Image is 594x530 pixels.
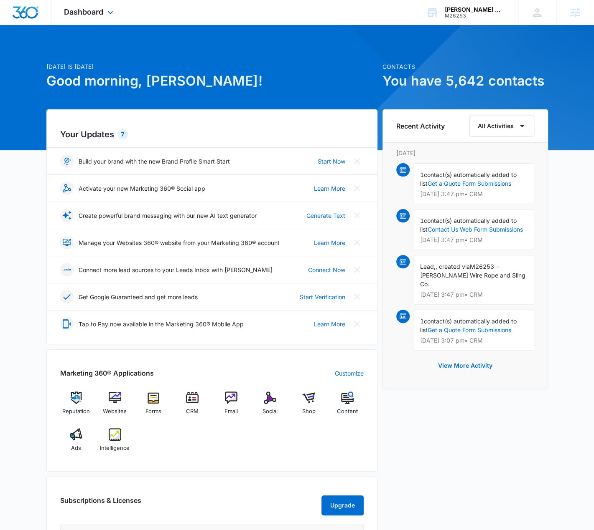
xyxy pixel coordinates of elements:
p: [DATE] 3:47 pm • CRM [420,191,527,197]
p: Build your brand with the new Brand Profile Smart Start [79,157,230,166]
a: Reputation [60,391,92,421]
p: Connect more lead sources to your Leads Inbox with [PERSON_NAME] [79,265,273,274]
button: Close [350,290,364,303]
span: Content [337,407,358,416]
span: Dashboard [64,8,103,16]
h1: You have 5,642 contacts [382,71,548,91]
button: Close [350,236,364,249]
span: Reputation [62,407,90,416]
button: All Activities [469,116,534,136]
span: Websites [103,407,127,416]
button: Close [350,263,364,276]
p: Contacts [382,62,548,71]
a: Shop [293,391,325,421]
p: [DATE] 3:47 pm • CRM [420,292,527,298]
a: Email [215,391,247,421]
a: Intelligence [99,428,131,458]
h2: Your Updates [60,128,364,141]
a: Customize [335,369,364,378]
span: contact(s) automatically added to list [420,217,517,233]
span: 1 [420,171,424,178]
a: Websites [99,391,131,421]
button: Close [350,317,364,331]
p: Manage your Websites 360® website from your Marketing 360® account [79,238,280,247]
span: Forms [145,407,161,416]
button: View More Activity [430,356,501,376]
a: Learn More [314,184,345,193]
a: Get a Quote Form Submissions [428,326,511,333]
button: Upgrade [321,495,364,515]
span: Lead, [420,263,436,270]
h6: Recent Activity [396,121,445,131]
a: Connect Now [308,265,345,274]
div: 7 [117,129,128,139]
p: [DATE] [396,149,534,157]
a: Learn More [314,238,345,247]
span: Social [263,407,278,416]
a: Social [254,391,286,421]
span: Intelligence [100,444,130,452]
p: Tap to Pay now available in the Marketing 360® Mobile App [79,320,244,328]
span: Ads [71,444,81,452]
h1: Good morning, [PERSON_NAME]! [46,71,377,91]
span: contact(s) automatically added to list [420,318,517,333]
button: Close [350,209,364,222]
span: 1 [420,318,424,325]
span: 1 [420,217,424,224]
span: Email [224,407,238,416]
span: contact(s) automatically added to list [420,171,517,187]
a: CRM [176,391,209,421]
a: Start Now [318,157,345,166]
button: Close [350,154,364,168]
div: account name [445,6,506,13]
h2: Subscriptions & Licenses [60,495,141,512]
a: Ads [60,428,92,458]
button: Close [350,182,364,195]
a: Content [331,391,364,421]
a: Start Verification [300,293,345,301]
div: account id [445,13,506,19]
a: Forms [138,391,170,421]
p: Create powerful brand messaging with our new AI text generator [79,211,257,220]
span: M26253 - [PERSON_NAME] Wire Rope and Sling Co. [420,263,525,288]
p: [DATE] 3:47 pm • CRM [420,237,527,243]
p: Activate your new Marketing 360® Social app [79,184,205,193]
a: Contact Us Web Form Submissions [428,226,523,233]
p: [DATE] 3:07 pm • CRM [420,338,527,343]
a: Learn More [314,320,345,328]
p: Get Google Guaranteed and get more leads [79,293,198,301]
h2: Marketing 360® Applications [60,368,154,378]
span: CRM [186,407,199,416]
span: , created via [436,263,470,270]
span: Shop [302,407,315,416]
p: [DATE] is [DATE] [46,62,377,71]
a: Get a Quote Form Submissions [428,180,511,187]
a: Generate Text [306,211,345,220]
